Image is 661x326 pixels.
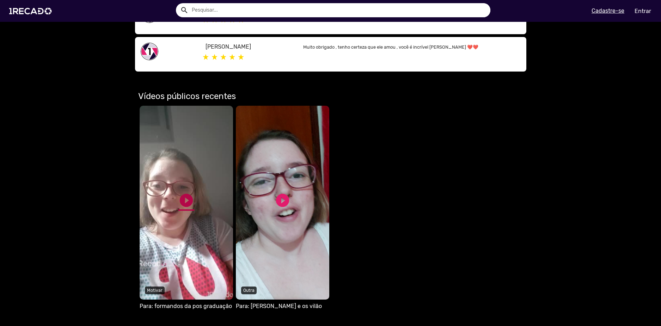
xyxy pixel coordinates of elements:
[592,7,624,14] u: Cadastre-se
[241,287,257,294] p: Outra
[303,44,478,50] small: Muito obrigado , tenho certeza que ele amou , você é incrível [PERSON_NAME] ❤️❤️
[141,43,158,60] img: share-1recado.png
[186,3,491,17] input: Pesquisar...
[275,192,290,208] a: play_circle_filled
[178,192,194,208] a: play_circle_filled
[236,106,329,300] video: Seu navegador não reproduz vídeo em HTML5
[178,4,190,16] button: Example home icon
[630,5,656,17] a: Entrar
[140,106,233,300] video: Seu navegador não reproduz vídeo em HTML5
[180,6,189,14] mat-icon: Example home icon
[138,91,523,102] h3: Vídeos públicos recentes
[206,43,293,51] p: [PERSON_NAME]
[145,287,165,294] p: Motivar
